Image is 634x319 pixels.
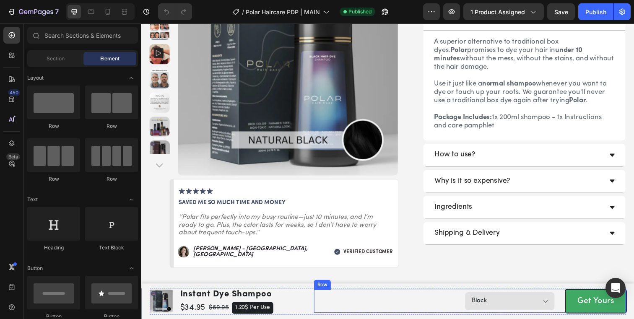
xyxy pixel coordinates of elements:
[39,283,66,297] div: $34.95
[85,122,138,130] div: Row
[85,244,138,252] div: Text Block
[348,8,372,16] span: Published
[463,3,544,20] button: 1 product assigned
[27,265,43,272] span: Button
[53,227,184,240] p: [PERSON_NAME] - [GEOGRAPHIC_DATA], [GEOGRAPHIC_DATA]
[125,262,138,275] span: Toggle open
[299,23,450,39] strong: under 10 minutes
[547,3,575,20] button: Save
[27,122,80,130] div: Row
[6,153,20,160] div: Beta
[27,196,38,203] span: Text
[125,193,138,206] span: Toggle open
[299,92,358,99] strong: Package Includes:
[47,55,65,62] span: Section
[85,175,138,183] div: Row
[316,23,333,31] strong: Polar
[299,154,377,168] p: Why is it so expensive?
[37,228,49,239] img: gempages_521614231259317420-6d84df61-3d38-4f79-87f2-11c8f1ca6ffa.webp
[437,75,454,82] strong: Polar
[37,167,74,175] img: gempages_521614231259317420-87e6b07a-4a7e-4724-9023-c2bba93eba3f.svg
[299,92,483,109] p: 1x 200ml shampoo - 1x Instructions and care pamphlet
[38,194,244,218] p: ‘’Polar fits perfectly into my busy routine—just 10 minutes, and I’m ready to go. Plus, the color...
[141,23,634,319] iframe: Design area
[3,3,62,20] button: 7
[299,181,338,194] p: Ingredients
[246,8,320,16] span: Polar Haircare PDP | MAIN
[125,71,138,85] span: Toggle open
[13,140,23,150] button: Carousel Next Arrow
[299,207,366,221] p: Shipping & Delivery
[55,7,59,17] p: 7
[445,278,483,288] div: Get Yours
[578,3,613,20] button: Publish
[68,284,90,297] div: $69.95
[27,175,80,183] div: Row
[470,8,525,16] span: 1 product assigned
[158,3,192,20] div: Undo/Redo
[8,89,20,96] div: 450
[348,58,403,65] strong: normal shampoo
[585,8,606,16] div: Publish
[38,180,257,186] p: saved me so much time and money
[27,244,80,252] div: Heading
[299,15,483,49] p: A superior alternative to traditional box dyes. promises to dye your hair in without the mess, wi...
[242,8,244,16] span: /
[554,8,568,16] span: Save
[27,27,138,44] input: Search Sections & Elements
[299,127,341,141] p: How to use?
[206,231,257,236] p: Verified Customer
[433,272,495,295] button: Get Yours
[27,74,44,82] span: Layout
[100,55,120,62] span: Element
[299,57,483,83] p: Use it just like a whenever you want to dye or touch up your roots. We guarantee you'll never use...
[178,263,192,270] div: Row
[96,287,131,294] p: 1.20$ Per Use
[605,278,626,298] div: Open Intercom Messenger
